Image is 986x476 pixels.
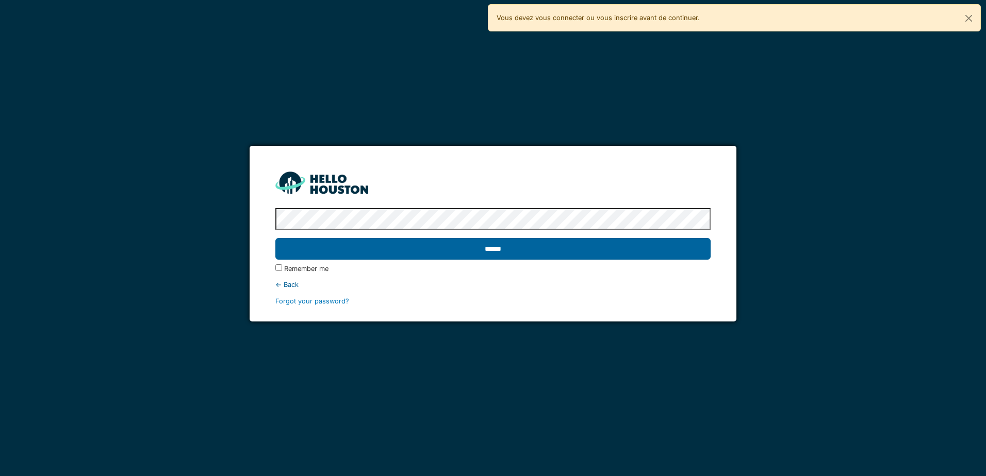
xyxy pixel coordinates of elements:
button: Fermer [957,5,980,32]
div: ← Back [275,280,710,290]
img: HH_line-BYnF2_Hg.png [275,172,368,194]
a: Forgot your password? [275,297,349,305]
label: Remember me [284,264,328,274]
font: Vous devez vous connecter ou vous inscrire avant de continuer. [497,14,700,22]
